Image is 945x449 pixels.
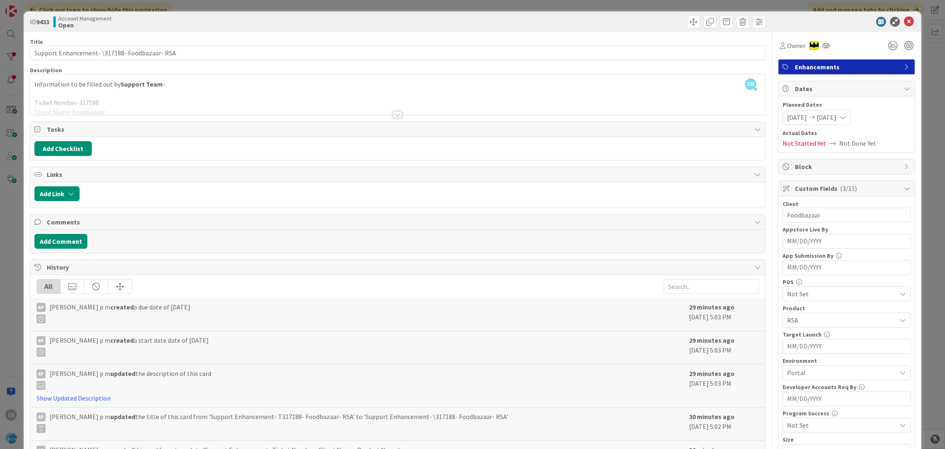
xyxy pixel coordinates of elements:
[47,170,751,179] span: Links
[783,227,911,232] div: Appstore Live By
[783,384,911,390] div: Developer Accounts Req By
[839,138,876,148] span: Not Done Yet
[58,15,112,22] span: Account Management
[30,46,766,60] input: type card name here...
[783,279,911,285] div: POS
[787,339,906,353] input: MM/DD/YYYY
[787,112,807,122] span: [DATE]
[30,66,62,74] span: Description
[787,392,906,406] input: MM/DD/YYYY
[50,369,211,390] span: [PERSON_NAME] p m the description of this card
[689,412,735,421] b: 30 minutes ago
[58,22,112,28] b: Open
[50,412,508,433] span: [PERSON_NAME] p m the title of this card from 'Support Enhancement- T317188- Foodbazaar- RSA' to ...
[783,410,911,416] div: Program Success
[110,369,135,378] b: updated
[787,368,896,378] span: Portal
[783,332,911,337] div: Target Launch
[47,217,751,227] span: Comments
[689,302,759,327] div: [DATE] 5:03 PM
[664,279,759,294] input: Search...
[37,394,111,402] a: Show Updated Description
[783,200,799,208] label: Client
[783,253,911,259] div: App Submission By
[783,101,911,109] span: Planned Dates
[745,78,756,90] span: SB
[795,62,900,72] span: Enhancements
[689,335,759,360] div: [DATE] 5:03 PM
[810,41,819,50] img: AC
[47,262,751,272] span: History
[795,162,900,172] span: Block
[34,234,87,249] button: Add Comment
[37,279,61,293] div: All
[689,303,735,311] b: 29 minutes ago
[34,80,761,89] p: Information to be filled out by -
[30,38,43,46] label: Title
[783,437,911,442] div: Size
[840,184,857,192] span: ( 3/11 )
[34,141,92,156] button: Add Checklist
[50,335,209,357] span: [PERSON_NAME] p m a start date date of [DATE]
[787,41,806,50] span: Owner
[783,305,911,311] div: Product
[783,129,911,137] span: Actual Dates
[817,112,836,122] span: [DATE]
[110,412,135,421] b: updated
[795,84,900,94] span: Dates
[47,124,751,134] span: Tasks
[37,303,46,312] div: Ap
[37,369,46,378] div: Ap
[689,412,759,436] div: [DATE] 5:02 PM
[110,303,134,311] b: created
[783,138,826,148] span: Not Started Yet
[37,412,46,422] div: Ap
[689,336,735,344] b: 29 minutes ago
[121,80,163,88] strong: Support Team
[689,369,735,378] b: 29 minutes ago
[787,315,896,325] span: RSA
[30,17,49,27] span: ID
[50,302,190,323] span: [PERSON_NAME] p m a due date of [DATE]
[37,336,46,345] div: Ap
[689,369,759,403] div: [DATE] 5:03 PM
[36,18,49,26] b: 9433
[34,186,80,201] button: Add Link
[787,289,896,299] span: Not Set
[110,336,134,344] b: created
[795,183,900,193] span: Custom Fields
[787,261,906,275] input: MM/DD/YYYY
[783,358,911,364] div: Environment
[787,234,906,248] input: MM/DD/YYYY
[787,420,896,430] span: Not Set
